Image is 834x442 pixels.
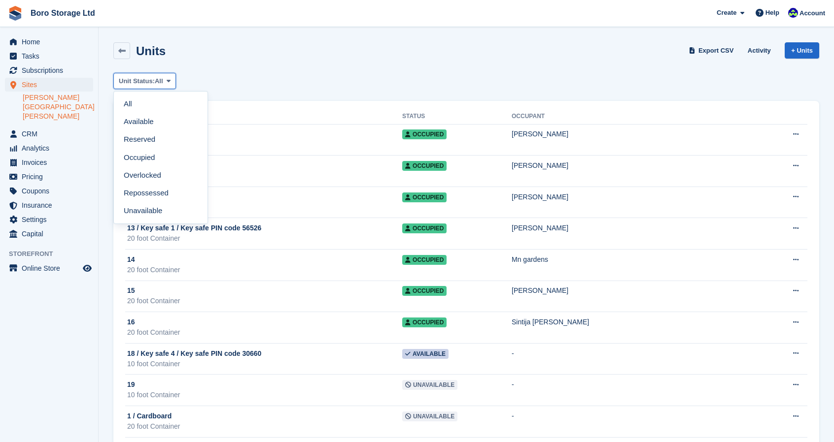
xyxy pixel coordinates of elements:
[5,127,93,141] a: menu
[127,171,402,181] div: 20 foot Container
[22,49,81,63] span: Tasks
[5,227,93,241] a: menu
[512,192,766,202] div: [PERSON_NAME]
[155,76,163,86] span: All
[22,184,81,198] span: Coupons
[512,160,766,171] div: [PERSON_NAME]
[402,129,447,139] span: Occupied
[127,390,402,400] div: 10 foot Container
[512,406,766,438] td: -
[402,411,457,421] span: Unavailable
[22,141,81,155] span: Analytics
[118,184,204,202] a: Repossessed
[5,49,93,63] a: menu
[118,131,204,149] a: Reserved
[22,227,81,241] span: Capital
[512,254,766,265] div: Mn gardens
[788,8,798,18] img: Tobie Hillier
[22,261,81,275] span: Online Store
[5,198,93,212] a: menu
[5,78,93,92] a: menu
[22,63,81,77] span: Subscriptions
[402,109,512,125] th: Status
[27,5,99,21] a: Boro Storage Ltd
[127,223,261,233] span: 13 / Key safe 1 / Key safe PIN code 56526
[698,46,734,56] span: Export CSV
[402,286,447,296] span: Occupied
[402,380,457,390] span: Unavailable
[512,343,766,375] td: -
[127,285,135,296] span: 15
[127,202,402,213] div: 20 foot Container
[118,202,204,220] a: Unavailable
[22,127,81,141] span: CRM
[402,161,447,171] span: Occupied
[402,317,447,327] span: Occupied
[118,149,204,166] a: Occupied
[5,170,93,184] a: menu
[136,44,166,58] h2: Units
[512,317,766,327] div: Sintija [PERSON_NAME]
[118,166,204,184] a: Overlocked
[22,35,81,49] span: Home
[512,109,766,125] th: Occupant
[118,95,204,113] a: All
[119,76,155,86] span: Unit Status:
[22,213,81,226] span: Settings
[127,296,402,306] div: 20 foot Container
[22,170,81,184] span: Pricing
[127,359,402,369] div: 10 foot Container
[402,255,447,265] span: Occupied
[8,6,23,21] img: stora-icon-8386f47178a22dfd0bd8f6a31ec36ba5ce8667c1dd55bd0f319d3a0aa187defe.svg
[5,156,93,169] a: menu
[22,198,81,212] span: Insurance
[5,184,93,198] a: menu
[81,262,93,274] a: Preview store
[127,348,261,359] span: 18 / Key safe 4 / Key safe PIN code 30660
[744,42,775,59] a: Activity
[127,411,172,421] span: 1 / Cardboard
[5,141,93,155] a: menu
[127,233,402,244] div: 20 foot Container
[402,349,449,359] span: Available
[127,254,135,265] span: 14
[512,375,766,406] td: -
[5,63,93,77] a: menu
[23,93,93,121] a: [PERSON_NAME][GEOGRAPHIC_DATA][PERSON_NAME]
[127,139,402,150] div: 20 foot Container
[512,285,766,296] div: [PERSON_NAME]
[127,379,135,390] span: 19
[127,317,135,327] span: 16
[9,249,98,259] span: Storefront
[402,223,447,233] span: Occupied
[5,261,93,275] a: menu
[717,8,736,18] span: Create
[127,327,402,338] div: 20 foot Container
[113,73,176,89] button: Unit Status: All
[512,223,766,233] div: [PERSON_NAME]
[22,156,81,169] span: Invoices
[125,109,402,125] th: Unit
[687,42,738,59] a: Export CSV
[127,265,402,275] div: 20 foot Container
[402,192,447,202] span: Occupied
[512,129,766,139] div: [PERSON_NAME]
[765,8,779,18] span: Help
[127,421,402,432] div: 20 foot Container
[799,8,825,18] span: Account
[785,42,819,59] a: + Units
[118,113,204,131] a: Available
[5,35,93,49] a: menu
[22,78,81,92] span: Sites
[5,213,93,226] a: menu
